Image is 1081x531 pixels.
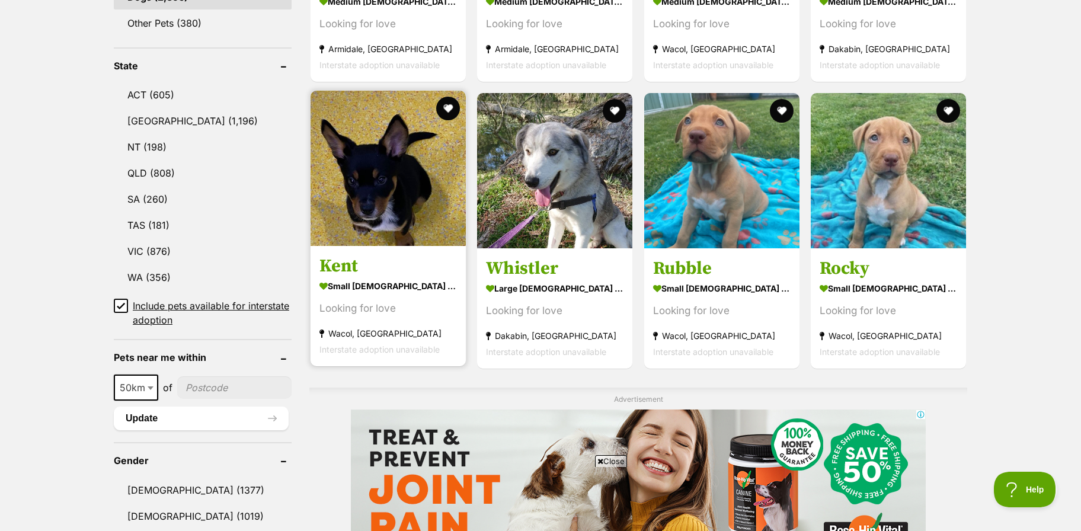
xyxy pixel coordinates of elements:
a: Kent small [DEMOGRAPHIC_DATA] Dog Looking for love Wacol, [GEOGRAPHIC_DATA] Interstate adoption u... [311,246,466,366]
span: 50km [114,375,158,401]
a: [DEMOGRAPHIC_DATA] (1377) [114,478,292,503]
strong: Armidale, [GEOGRAPHIC_DATA] [486,41,623,57]
img: Rubble - Medium Cross Breed Dog [644,93,799,248]
h3: Kent [319,255,457,277]
a: Include pets available for interstate adoption [114,299,292,327]
a: WA (356) [114,265,292,290]
div: Looking for love [486,303,623,319]
div: Looking for love [319,300,457,316]
span: Interstate adoption unavailable [820,60,940,70]
img: Kent - Australian Cattle Dog x Kelpie Dog [311,91,466,246]
iframe: Help Scout Beacon - Open [994,472,1057,507]
span: Interstate adoption unavailable [653,347,773,357]
a: VIC (876) [114,239,292,264]
span: Close [595,455,627,467]
a: QLD (808) [114,161,292,185]
div: Looking for love [653,16,791,32]
span: Interstate adoption unavailable [319,344,440,354]
span: Interstate adoption unavailable [319,60,440,70]
strong: small [DEMOGRAPHIC_DATA] Dog [820,280,957,297]
iframe: Advertisement [325,472,756,525]
span: 50km [115,379,157,396]
span: Interstate adoption unavailable [486,60,606,70]
h3: Rocky [820,257,957,280]
span: Interstate adoption unavailable [486,347,606,357]
a: [DEMOGRAPHIC_DATA] (1019) [114,504,292,529]
h3: Rubble [653,257,791,280]
span: of [163,380,172,395]
input: postcode [177,376,292,399]
strong: Wacol, [GEOGRAPHIC_DATA] [820,328,957,344]
span: Interstate adoption unavailable [820,347,940,357]
a: Rubble small [DEMOGRAPHIC_DATA] Dog Looking for love Wacol, [GEOGRAPHIC_DATA] Interstate adoption... [644,248,799,369]
div: Looking for love [820,16,957,32]
header: Gender [114,455,292,466]
h3: Whistler [486,257,623,280]
div: Looking for love [319,16,457,32]
strong: large [DEMOGRAPHIC_DATA] Dog [486,280,623,297]
img: Whistler - Maremma Sheepdog x Alaskan Husky Dog [477,93,632,248]
a: ACT (605) [114,82,292,107]
strong: small [DEMOGRAPHIC_DATA] Dog [319,277,457,295]
strong: Armidale, [GEOGRAPHIC_DATA] [319,41,457,57]
button: favourite [936,99,960,123]
span: Interstate adoption unavailable [653,60,773,70]
button: favourite [770,99,794,123]
strong: Wacol, [GEOGRAPHIC_DATA] [653,41,791,57]
img: Rocky - Medium Cross Breed Dog [811,93,966,248]
span: Include pets available for interstate adoption [133,299,292,327]
a: SA (260) [114,187,292,212]
header: Pets near me within [114,352,292,363]
a: NT (198) [114,135,292,159]
button: favourite [603,99,627,123]
div: Looking for love [820,303,957,319]
a: TAS (181) [114,213,292,238]
button: favourite [436,97,460,120]
strong: Wacol, [GEOGRAPHIC_DATA] [653,328,791,344]
a: [GEOGRAPHIC_DATA] (1,196) [114,108,292,133]
strong: Dakabin, [GEOGRAPHIC_DATA] [820,41,957,57]
button: Update [114,407,289,430]
strong: Wacol, [GEOGRAPHIC_DATA] [319,325,457,341]
div: Looking for love [653,303,791,319]
a: Rocky small [DEMOGRAPHIC_DATA] Dog Looking for love Wacol, [GEOGRAPHIC_DATA] Interstate adoption ... [811,248,966,369]
strong: Dakabin, [GEOGRAPHIC_DATA] [486,328,623,344]
div: Looking for love [486,16,623,32]
a: Other Pets (380) [114,11,292,36]
header: State [114,60,292,71]
a: Whistler large [DEMOGRAPHIC_DATA] Dog Looking for love Dakabin, [GEOGRAPHIC_DATA] Interstate adop... [477,248,632,369]
strong: small [DEMOGRAPHIC_DATA] Dog [653,280,791,297]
